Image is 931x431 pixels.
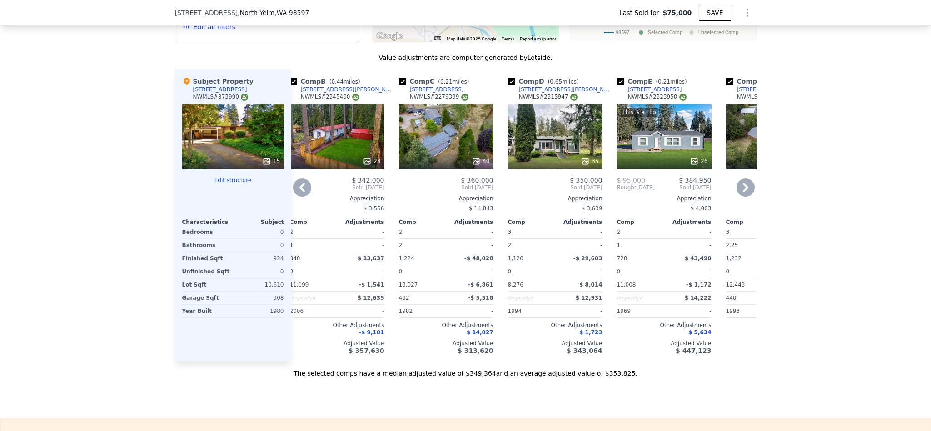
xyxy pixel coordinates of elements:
div: NWMLS # 873990 [193,93,248,101]
span: Sold [DATE] [508,184,602,191]
a: Report a map error [520,36,556,41]
span: 2 [290,229,294,235]
button: Edit all filters [183,22,235,31]
span: -$ 1,172 [686,282,711,288]
div: - [666,239,712,252]
span: $ 13,637 [358,255,384,262]
div: Appreciation [399,195,493,202]
div: Comp [290,218,337,226]
div: Other Adjustments [617,322,712,329]
div: - [448,239,493,252]
span: , WA 98597 [274,9,309,16]
div: Comp [617,218,664,226]
span: Last Sold for [619,8,663,17]
span: $ 1,723 [579,329,602,336]
img: Google [374,30,404,42]
span: $ 14,222 [685,295,712,301]
div: - [339,265,384,278]
div: 1 [290,239,335,252]
div: - [666,265,712,278]
span: Bought [617,184,637,191]
div: Unspecified [508,292,553,304]
div: [STREET_ADDRESS][PERSON_NAME] [301,86,395,93]
span: Map data ©2025 Google [447,36,496,41]
span: Sold [DATE] [290,184,384,191]
div: - [557,239,602,252]
text: 25 [740,21,746,27]
div: NWMLS # 2279339 [410,93,468,101]
div: 10,610 [235,278,284,291]
span: $ 350,000 [570,177,602,184]
span: ( miles) [434,79,473,85]
div: 2 [508,239,553,252]
span: $ 360,000 [461,177,493,184]
span: 1,232 [726,255,742,262]
span: ( miles) [544,79,582,85]
img: NWMLS Logo [352,94,359,101]
text: 98597 [616,30,629,35]
span: $ 342,000 [352,177,384,184]
text: Unselected Comp [698,30,738,35]
div: Adjusted Value [508,340,602,347]
span: 0 [508,268,512,275]
div: Comp [726,218,773,226]
span: $75,000 [662,8,692,17]
span: 0.44 [331,79,344,85]
span: $ 3,556 [363,205,384,212]
span: $ 43,490 [685,255,712,262]
span: 2 [617,229,621,235]
div: 2006 [290,305,335,317]
span: $ 343,064 [567,347,602,354]
div: Appreciation [726,195,821,202]
div: 924 [235,252,284,265]
span: 0.21 [440,79,453,85]
div: Appreciation [617,195,712,202]
div: Bathrooms [182,239,231,252]
span: 11,199 [290,282,309,288]
span: -$ 29,603 [573,255,602,262]
div: Lot Sqft [182,278,231,291]
div: Subject [233,218,284,226]
div: Unfinished Sqft [182,265,231,278]
div: 2.25 [726,239,772,252]
div: Garage Sqft [182,292,231,304]
div: - [448,265,493,278]
span: , North Yelm [238,8,309,17]
div: 0 [235,226,284,238]
div: Comp E [617,77,691,86]
span: $ 12,635 [358,295,384,301]
span: -$ 6,861 [468,282,493,288]
div: [STREET_ADDRESS] [737,86,791,93]
div: - [666,226,712,238]
div: - [557,305,602,317]
div: - [339,239,384,252]
div: - [339,226,384,238]
img: NWMLS Logo [679,94,687,101]
div: Adjusted Value [617,340,712,347]
span: Sold [DATE] [655,184,711,191]
div: Adjustments [555,218,602,226]
span: 2 [399,229,403,235]
div: Unspecified [290,292,335,304]
a: [STREET_ADDRESS] [399,86,464,93]
div: [DATE] [617,184,655,191]
a: [STREET_ADDRESS][PERSON_NAME] [508,86,613,93]
span: 440 [726,295,737,301]
div: Other Adjustments [290,322,384,329]
div: Characteristics [182,218,233,226]
span: -$ 9,101 [359,329,384,336]
span: [STREET_ADDRESS] [175,8,238,17]
div: NWMLS # 2291396 [737,93,796,101]
span: 13,027 [399,282,418,288]
span: $ 4,003 [691,205,712,212]
span: 8,276 [508,282,523,288]
span: 0 [399,268,403,275]
div: - [448,226,493,238]
span: 3 [726,229,730,235]
span: $ 384,950 [679,177,711,184]
div: 2 [399,239,444,252]
div: Adjusted Value [290,340,384,347]
span: -$ 5,518 [468,295,493,301]
div: 1994 [508,305,553,317]
button: Show Options [738,4,757,22]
